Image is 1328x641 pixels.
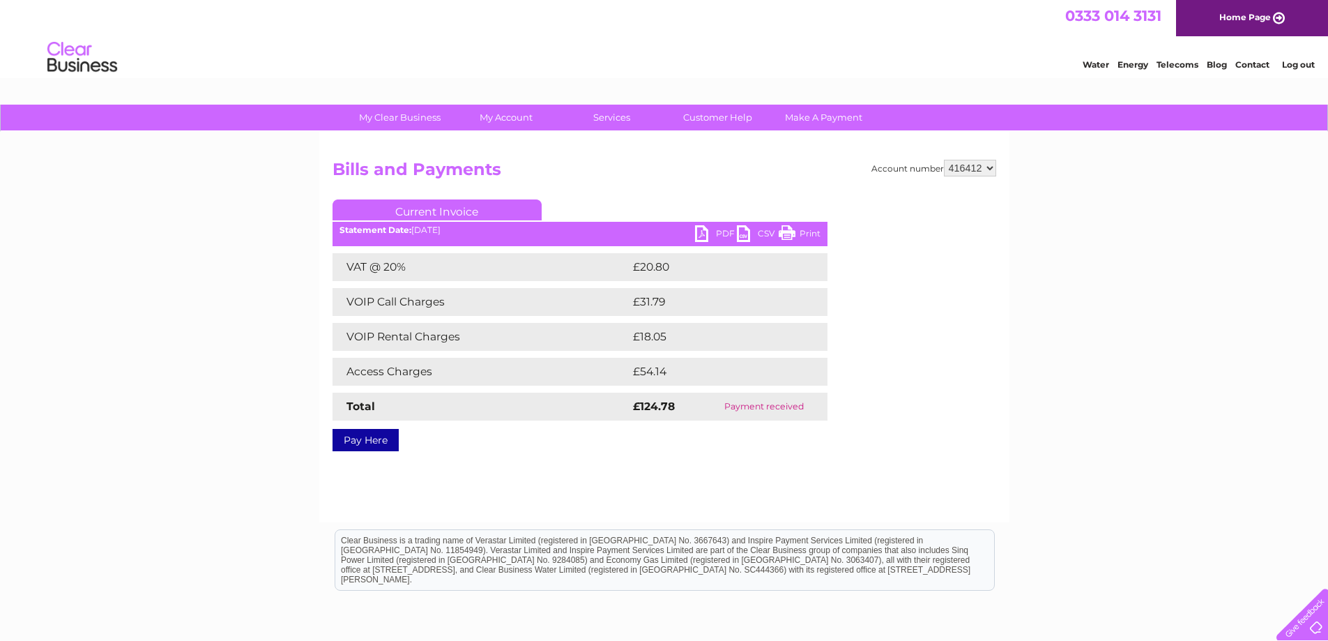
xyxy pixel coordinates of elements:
[629,323,798,351] td: £18.05
[346,400,375,413] strong: Total
[333,288,629,316] td: VOIP Call Charges
[333,323,629,351] td: VOIP Rental Charges
[633,400,675,413] strong: £124.78
[1065,7,1161,24] a: 0333 014 3131
[333,199,542,220] a: Current Invoice
[1083,59,1109,70] a: Water
[333,358,629,386] td: Access Charges
[1157,59,1198,70] a: Telecoms
[1282,59,1315,70] a: Log out
[1207,59,1227,70] a: Blog
[660,105,775,130] a: Customer Help
[342,105,457,130] a: My Clear Business
[737,225,779,246] a: CSV
[629,253,800,281] td: £20.80
[47,36,118,79] img: logo.png
[629,358,798,386] td: £54.14
[1117,59,1148,70] a: Energy
[448,105,563,130] a: My Account
[871,160,996,176] div: Account number
[1235,59,1269,70] a: Contact
[766,105,881,130] a: Make A Payment
[333,429,399,451] a: Pay Here
[695,225,737,246] a: PDF
[333,225,827,235] div: [DATE]
[701,393,827,421] td: Payment received
[629,288,798,316] td: £31.79
[554,105,669,130] a: Services
[779,225,821,246] a: Print
[333,253,629,281] td: VAT @ 20%
[335,8,994,68] div: Clear Business is a trading name of Verastar Limited (registered in [GEOGRAPHIC_DATA] No. 3667643...
[333,160,996,186] h2: Bills and Payments
[339,225,411,235] b: Statement Date:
